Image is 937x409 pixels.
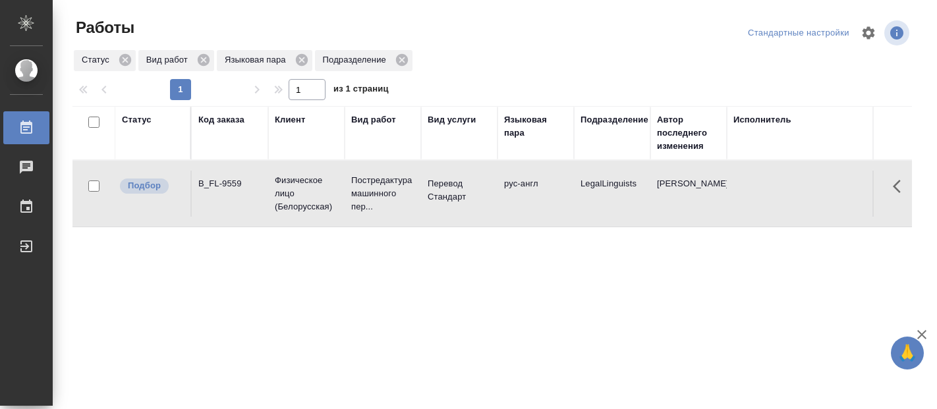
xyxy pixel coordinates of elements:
div: Клиент [275,113,305,126]
span: Работы [72,17,134,38]
div: Вид работ [351,113,396,126]
div: Языковая пара [504,113,567,140]
div: Статус [122,113,152,126]
div: split button [745,23,853,43]
div: Вид работ [138,50,214,71]
div: Можно подбирать исполнителей [119,177,184,195]
p: Перевод Стандарт [428,177,491,204]
div: Подразделение [581,113,648,126]
button: 🙏 [891,337,924,369]
p: Подбор [128,179,161,192]
p: Подразделение [323,53,391,67]
p: Физическое лицо (Белорусская) [275,174,338,213]
div: Вид услуги [428,113,476,126]
div: Статус [74,50,136,71]
div: Исполнитель [733,113,791,126]
div: Автор последнего изменения [657,113,720,153]
span: из 1 страниц [333,81,389,100]
td: LegalLinguists [574,171,650,217]
span: Настроить таблицу [853,17,884,49]
p: Постредактура машинного пер... [351,174,414,213]
td: [PERSON_NAME] [650,171,727,217]
button: Здесь прячутся важные кнопки [885,171,917,202]
td: рус-англ [497,171,574,217]
div: Код заказа [198,113,244,126]
div: Языковая пара [217,50,312,71]
div: B_FL-9559 [198,177,262,190]
div: Подразделение [315,50,412,71]
p: Языковая пара [225,53,291,67]
p: Вид работ [146,53,192,67]
span: Посмотреть информацию [884,20,912,45]
p: Статус [82,53,114,67]
span: 🙏 [896,339,919,367]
